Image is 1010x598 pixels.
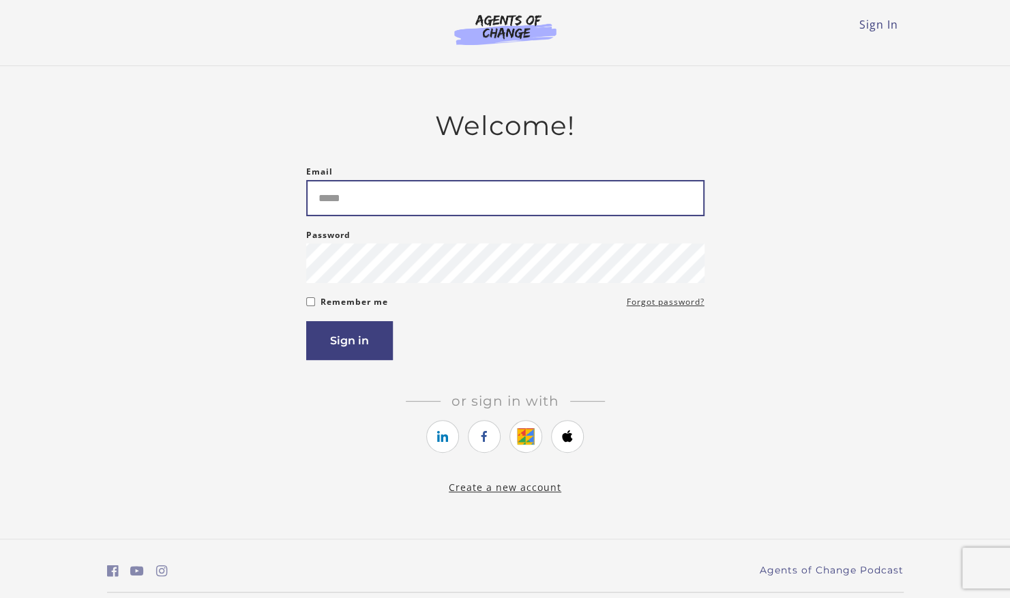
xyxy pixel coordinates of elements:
[107,561,119,581] a: https://www.facebook.com/groups/aswbtestprep (Open in a new window)
[306,110,704,142] h2: Welcome!
[156,561,168,581] a: https://www.instagram.com/agentsofchangeprep/ (Open in a new window)
[449,481,561,494] a: Create a new account
[130,561,144,581] a: https://www.youtube.com/c/AgentsofChangeTestPrepbyMeaganMitchell (Open in a new window)
[859,17,898,32] a: Sign In
[321,294,388,310] label: Remember me
[426,420,459,453] a: https://courses.thinkific.com/users/auth/linkedin?ss%5Breferral%5D=&ss%5Buser_return_to%5D=&ss%5B...
[306,164,333,180] label: Email
[760,563,904,578] a: Agents of Change Podcast
[130,565,144,578] i: https://www.youtube.com/c/AgentsofChangeTestPrepbyMeaganMitchell (Open in a new window)
[627,294,704,310] a: Forgot password?
[306,227,351,243] label: Password
[509,420,542,453] a: https://courses.thinkific.com/users/auth/google?ss%5Breferral%5D=&ss%5Buser_return_to%5D=&ss%5Bvi...
[156,565,168,578] i: https://www.instagram.com/agentsofchangeprep/ (Open in a new window)
[468,420,501,453] a: https://courses.thinkific.com/users/auth/facebook?ss%5Breferral%5D=&ss%5Buser_return_to%5D=&ss%5B...
[441,393,570,409] span: Or sign in with
[107,565,119,578] i: https://www.facebook.com/groups/aswbtestprep (Open in a new window)
[551,420,584,453] a: https://courses.thinkific.com/users/auth/apple?ss%5Breferral%5D=&ss%5Buser_return_to%5D=&ss%5Bvis...
[306,321,393,360] button: Sign in
[440,14,571,45] img: Agents of Change Logo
